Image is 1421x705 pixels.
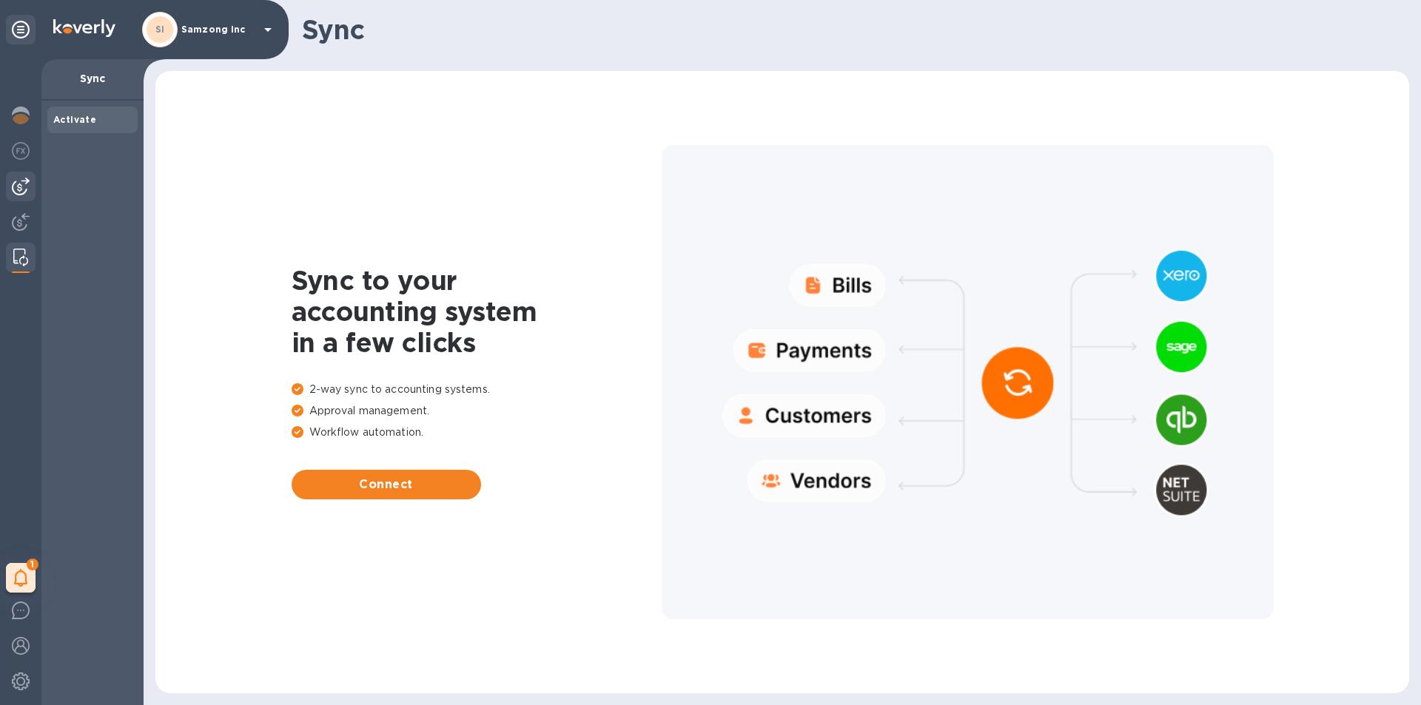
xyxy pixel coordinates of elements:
p: Samzong inc [181,24,255,35]
div: Unpin categories [6,15,36,44]
p: Workflow automation. [292,425,662,440]
img: Logo [53,19,115,37]
b: Activate [53,114,96,125]
button: Connect [292,470,481,499]
h1: Sync to your accounting system in a few clicks [292,265,662,358]
p: Sync [53,71,132,86]
span: Connect [303,476,469,493]
p: 2-way sync to accounting systems. [292,382,662,397]
p: Approval management. [292,403,662,419]
h1: Sync [302,14,1397,45]
span: 1 [27,559,38,570]
b: SI [155,24,165,35]
img: Foreign exchange [12,142,30,160]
